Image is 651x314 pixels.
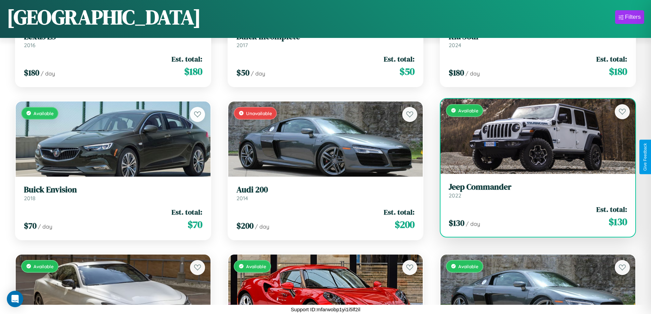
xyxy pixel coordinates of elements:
[596,54,627,64] span: Est. total:
[643,143,648,171] div: Give Feedback
[255,223,269,230] span: / day
[291,305,360,314] p: Support ID: mfarwobp1yi1i5lf2il
[7,291,23,307] div: Open Intercom Messenger
[449,67,464,78] span: $ 180
[38,223,52,230] span: / day
[24,185,202,195] h3: Buick Envision
[246,263,266,269] span: Available
[449,42,461,49] span: 2024
[236,195,248,202] span: 2014
[399,65,415,78] span: $ 50
[449,32,627,49] a: Kia Soul2024
[24,195,36,202] span: 2018
[609,215,627,229] span: $ 130
[609,65,627,78] span: $ 180
[251,70,265,77] span: / day
[615,10,644,24] button: Filters
[458,263,478,269] span: Available
[449,192,461,199] span: 2022
[625,14,641,21] div: Filters
[449,217,464,229] span: $ 130
[449,182,627,192] h3: Jeep Commander
[246,110,272,116] span: Unavailable
[465,70,480,77] span: / day
[449,182,627,199] a: Jeep Commander2022
[236,185,415,195] h3: Audi 200
[24,67,39,78] span: $ 180
[236,42,248,49] span: 2017
[172,207,202,217] span: Est. total:
[41,70,55,77] span: / day
[24,42,36,49] span: 2016
[236,32,415,49] a: Buick Incomplete2017
[24,220,37,231] span: $ 70
[33,110,54,116] span: Available
[188,218,202,231] span: $ 70
[172,54,202,64] span: Est. total:
[384,54,415,64] span: Est. total:
[24,32,202,49] a: Lexus LS2016
[184,65,202,78] span: $ 180
[7,3,201,31] h1: [GEOGRAPHIC_DATA]
[458,108,478,113] span: Available
[24,185,202,202] a: Buick Envision2018
[236,67,249,78] span: $ 50
[466,220,480,227] span: / day
[384,207,415,217] span: Est. total:
[236,220,254,231] span: $ 200
[33,263,54,269] span: Available
[596,204,627,214] span: Est. total:
[395,218,415,231] span: $ 200
[236,185,415,202] a: Audi 2002014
